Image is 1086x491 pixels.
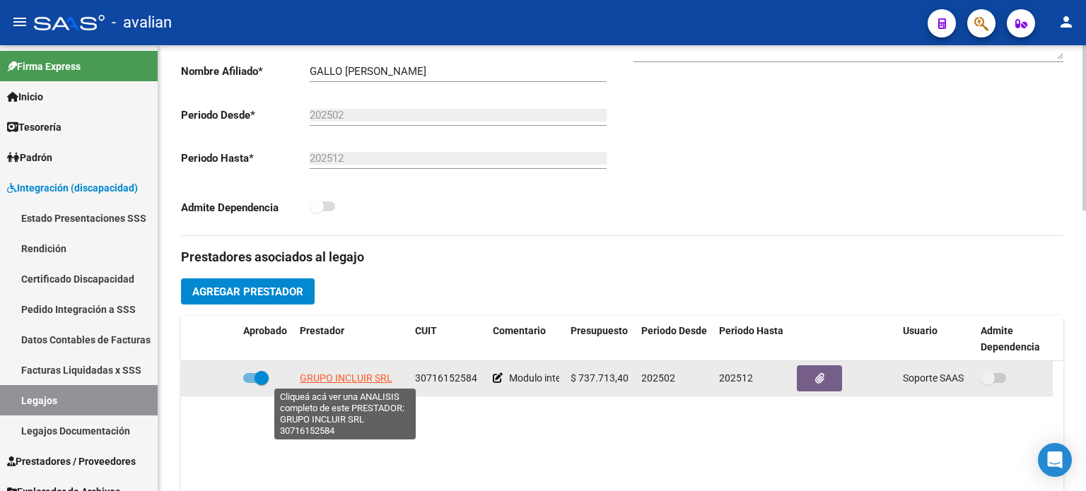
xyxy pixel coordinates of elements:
[409,316,487,362] datatable-header-cell: CUIT
[181,107,310,123] p: Periodo Desde
[981,325,1040,353] span: Admite Dependencia
[415,372,477,384] span: 30716152584
[192,285,303,298] span: Agregar Prestador
[7,454,136,469] span: Prestadores / Proveedores
[571,372,629,384] span: $ 737.713,40
[181,200,310,215] p: Admite Dependencia
[7,59,81,74] span: Firma Express
[7,180,138,196] span: Integración (discapacidad)
[1058,13,1075,30] mat-icon: person
[181,247,1063,267] h3: Prestadores asociados al legajo
[294,316,409,362] datatable-header-cell: Prestador
[300,325,344,336] span: Prestador
[509,372,813,384] span: Modulo integral simple + Modulo apoyo a la integración escolar ( saie)
[11,13,28,30] mat-icon: menu
[243,325,287,336] span: Aprobado
[487,316,565,362] datatable-header-cell: Comentario
[903,372,999,384] span: Soporte SAAS [DATE]
[181,278,315,304] button: Agregar Prestador
[713,316,791,362] datatable-header-cell: Periodo Hasta
[493,325,546,336] span: Comentario
[238,316,294,362] datatable-header-cell: Aprobado
[641,325,707,336] span: Periodo Desde
[719,372,753,384] span: 202512
[7,119,62,135] span: Tesorería
[300,372,392,384] span: GRUPO INCLUIR SRL
[641,372,675,384] span: 202502
[415,325,437,336] span: CUIT
[181,64,310,79] p: Nombre Afiliado
[7,89,43,105] span: Inicio
[719,325,783,336] span: Periodo Hasta
[571,325,628,336] span: Presupuesto
[975,316,1053,362] datatable-header-cell: Admite Dependencia
[903,325,938,336] span: Usuario
[636,316,713,362] datatable-header-cell: Periodo Desde
[7,150,52,165] span: Padrón
[112,7,172,38] span: - avalian
[897,316,975,362] datatable-header-cell: Usuario
[1038,443,1072,477] div: Open Intercom Messenger
[565,316,636,362] datatable-header-cell: Presupuesto
[181,150,310,166] p: Periodo Hasta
